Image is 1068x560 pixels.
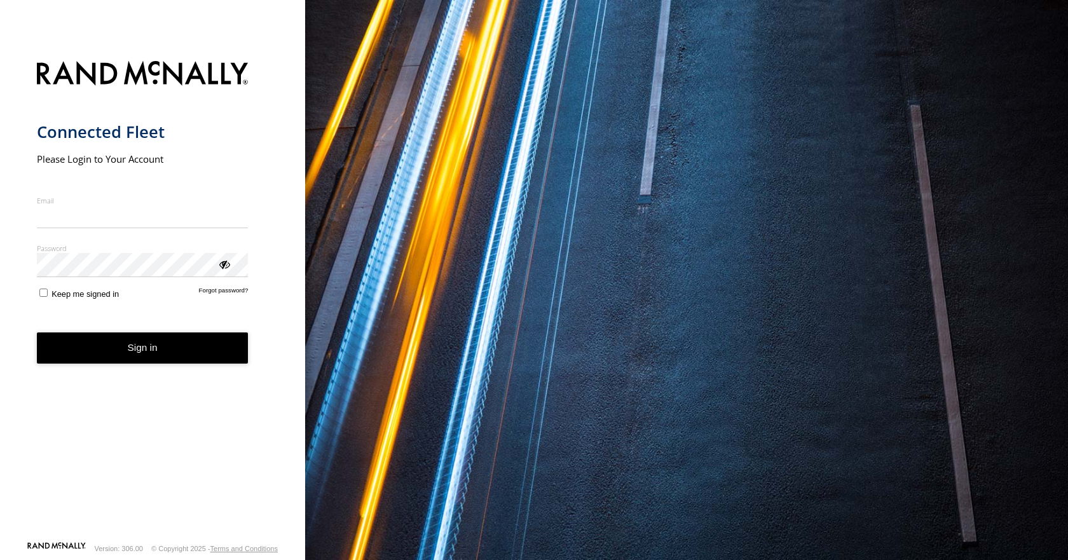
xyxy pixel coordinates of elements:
div: ViewPassword [217,257,230,270]
img: Rand McNally [37,58,249,91]
div: © Copyright 2025 - [151,545,278,552]
label: Email [37,196,249,205]
a: Terms and Conditions [210,545,278,552]
div: Version: 306.00 [95,545,143,552]
input: Keep me signed in [39,289,48,297]
button: Sign in [37,332,249,364]
span: Keep me signed in [51,289,119,299]
h2: Please Login to Your Account [37,153,249,165]
a: Forgot password? [199,287,249,299]
label: Password [37,243,249,253]
a: Visit our Website [27,542,86,555]
form: main [37,53,269,541]
h1: Connected Fleet [37,121,249,142]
